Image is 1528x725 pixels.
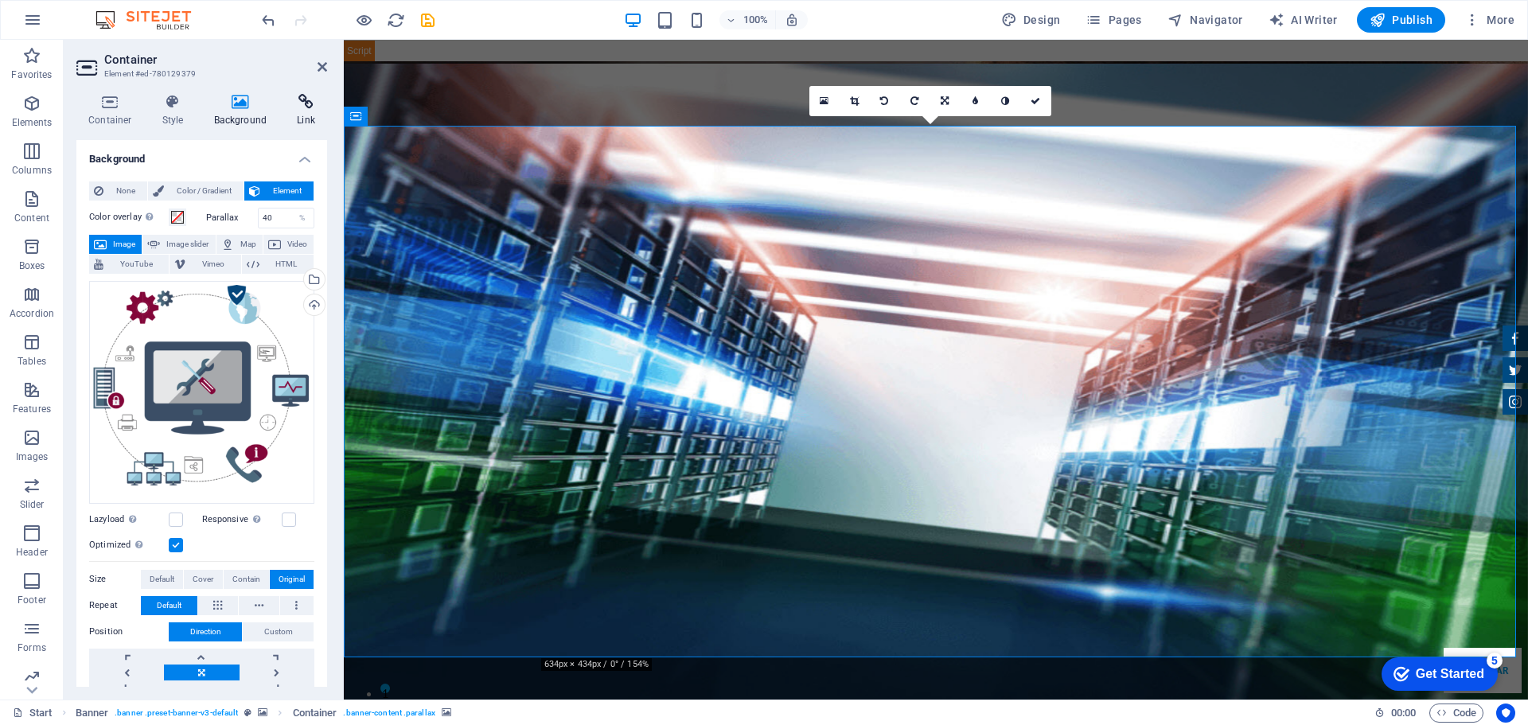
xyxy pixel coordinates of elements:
[961,86,991,116] a: Blur
[89,510,169,529] label: Lazyload
[169,181,239,201] span: Color / Gradient
[108,255,164,274] span: YouTube
[259,11,278,29] i: Undo: Change positioning (Ctrl+Z)
[870,86,900,116] a: Rotate left 90°
[10,307,54,320] p: Accordion
[170,255,240,274] button: Vimeo
[89,235,142,254] button: Image
[76,704,451,723] nav: breadcrumb
[108,181,142,201] span: None
[286,235,309,254] span: Video
[840,86,870,116] a: Crop mode
[1001,12,1061,28] span: Design
[1370,12,1432,28] span: Publish
[386,10,405,29] button: reload
[900,86,930,116] a: Rotate right 90°
[14,212,49,224] p: Content
[1086,12,1141,28] span: Pages
[1391,704,1416,723] span: 00 00
[157,596,181,615] span: Default
[89,181,147,201] button: None
[419,11,437,29] i: Save (Ctrl+S)
[1357,7,1445,33] button: Publish
[206,213,258,222] label: Parallax
[148,181,244,201] button: Color / Gradient
[202,510,282,529] label: Responsive
[92,10,211,29] img: Editor Logo
[264,622,293,641] span: Custom
[243,622,314,641] button: Custom
[89,622,169,641] label: Position
[47,18,115,32] div: Get Started
[1436,704,1476,723] span: Code
[285,94,327,127] h4: Link
[263,235,314,254] button: Video
[930,86,961,116] a: Change orientation
[169,622,242,641] button: Direction
[785,13,799,27] i: On resize automatically adjust zoom level to fit chosen device.
[141,596,197,615] button: Default
[1402,707,1405,719] span: :
[279,570,305,589] span: Original
[232,570,260,589] span: Contain
[242,255,314,274] button: HTML
[239,235,258,254] span: Map
[216,235,263,254] button: Map
[1167,12,1243,28] span: Navigator
[13,8,129,41] div: Get Started 5 items remaining, 0% complete
[18,641,46,654] p: Forms
[104,67,295,81] h3: Element #ed-780129379
[89,596,141,615] label: Repeat
[202,94,286,127] h4: Background
[141,570,183,589] button: Default
[1262,7,1344,33] button: AI Writer
[111,235,137,254] span: Image
[354,10,373,29] button: Click here to leave preview mode and continue editing
[13,403,51,415] p: Features
[291,209,314,228] div: %
[76,704,109,723] span: Click to select. Double-click to edit
[18,355,46,368] p: Tables
[150,94,202,127] h4: Style
[1374,704,1417,723] h6: Session time
[293,704,337,723] span: Click to select. Double-click to edit
[244,708,251,717] i: This element is a customizable preset
[995,7,1067,33] div: Design (Ctrl+Alt+Y)
[37,644,46,653] button: 1
[1429,704,1483,723] button: Code
[1161,7,1249,33] button: Navigator
[19,259,45,272] p: Boxes
[11,68,52,81] p: Favorites
[264,255,309,274] span: HTML
[719,10,776,29] button: 100%
[1464,12,1514,28] span: More
[418,10,437,29] button: save
[165,235,210,254] span: Image slider
[1021,86,1051,116] a: Confirm ( Ctrl ⏎ )
[1458,7,1521,33] button: More
[387,11,405,29] i: Reload page
[89,570,141,589] label: Size
[265,181,309,201] span: Element
[89,208,169,227] label: Color overlay
[224,570,269,589] button: Contain
[76,94,150,127] h4: Container
[18,594,46,606] p: Footer
[89,536,169,555] label: Optimized
[270,570,314,589] button: Original
[244,181,314,201] button: Element
[184,570,222,589] button: Cover
[16,450,49,463] p: Images
[809,86,840,116] a: Select files from the file manager, stock photos, or upload file(s)
[190,622,221,641] span: Direction
[258,708,267,717] i: This element contains a background
[743,10,769,29] h6: 100%
[150,570,174,589] span: Default
[995,7,1067,33] button: Design
[12,116,53,129] p: Elements
[89,281,314,504] div: pngegg12-Qotk8SByKASxOfy6mmeS6A.png
[104,53,327,67] h2: Container
[76,140,327,169] h4: Background
[1079,7,1148,33] button: Pages
[190,255,236,274] span: Vimeo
